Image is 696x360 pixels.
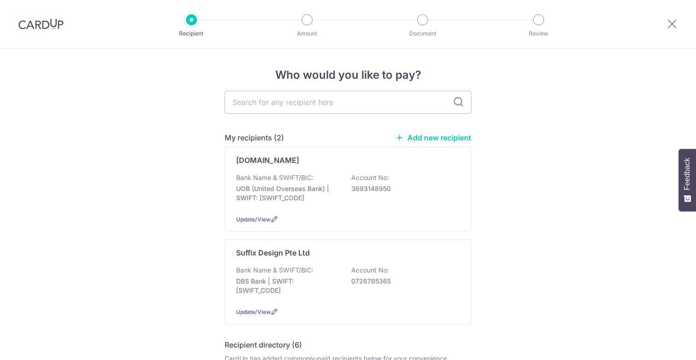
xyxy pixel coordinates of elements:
[683,158,691,190] span: Feedback
[225,91,471,114] input: Search for any recipient here
[236,184,339,203] p: UOB (United Overseas Bank) | SWIFT: [SWIFT_CODE]
[236,277,339,295] p: DBS Bank | SWIFT: [SWIFT_CODE]
[18,18,64,29] img: CardUp
[236,266,313,275] p: Bank Name & SWIFT/BIC:
[236,308,271,315] a: Update/View
[236,216,271,223] a: Update/View
[225,339,302,350] h5: Recipient directory (6)
[679,149,696,211] button: Feedback - Show survey
[236,155,299,166] p: [DOMAIN_NAME]
[236,173,313,182] p: Bank Name & SWIFT/BIC:
[157,29,226,38] p: Recipient
[395,133,471,142] a: Add new recipient
[351,277,454,286] p: 0728785365
[225,67,471,83] h4: Who would you like to pay?
[351,266,389,275] p: Account No:
[389,29,457,38] p: Document
[236,247,310,258] p: Suffix Design Pte Ltd
[273,29,341,38] p: Amount
[351,184,454,193] p: 3693148950
[351,173,389,182] p: Account No:
[225,132,284,143] h5: My recipients (2)
[505,29,573,38] p: Review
